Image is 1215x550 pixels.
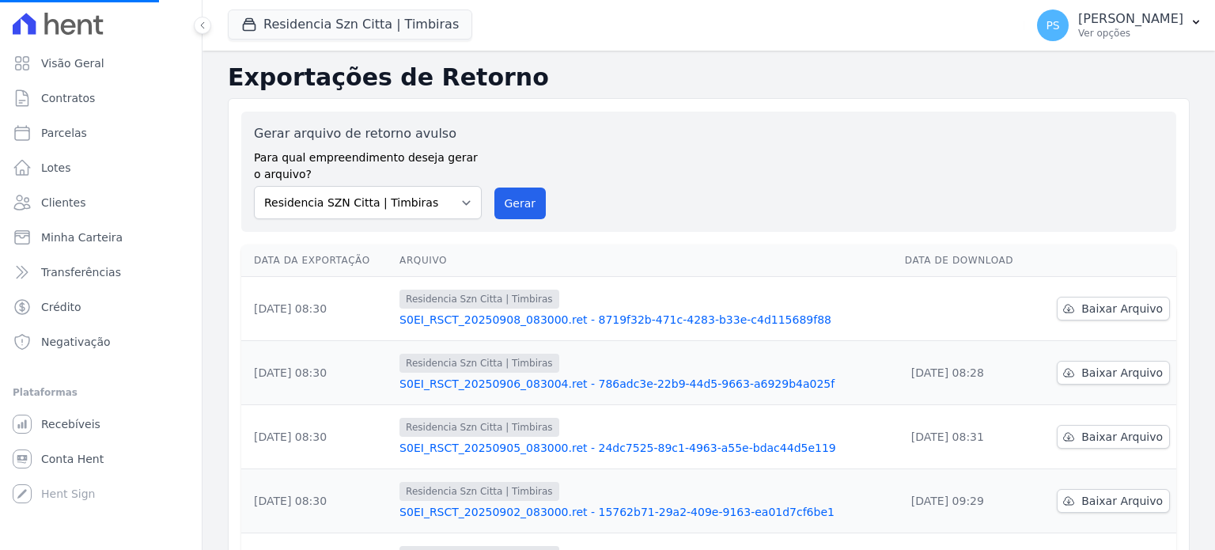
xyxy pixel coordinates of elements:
[241,405,393,469] td: [DATE] 08:30
[6,222,195,253] a: Minha Carteira
[1081,429,1163,445] span: Baixar Arquivo
[399,376,892,392] a: S0EI_RSCT_20250906_083004.ret - 786adc3e-22b9-44d5-9663-a6929b4a025f
[399,482,558,501] span: Residencia Szn Citta | Timbiras
[899,341,1035,405] td: [DATE] 08:28
[1024,3,1215,47] button: PS [PERSON_NAME] Ver opções
[393,245,899,277] th: Arquivo
[241,469,393,533] td: [DATE] 08:30
[6,47,195,79] a: Visão Geral
[41,229,123,245] span: Minha Carteira
[41,195,85,211] span: Clientes
[6,291,195,323] a: Crédito
[494,188,547,219] button: Gerar
[41,264,121,280] span: Transferências
[1046,20,1059,31] span: PS
[1057,425,1170,449] a: Baixar Arquivo
[399,312,892,328] a: S0EI_RSCT_20250908_083000.ret - 8719f32b-471c-4283-b33e-c4d115689f88
[899,245,1035,277] th: Data de Download
[1057,489,1170,513] a: Baixar Arquivo
[399,290,558,309] span: Residencia Szn Citta | Timbiras
[41,416,100,432] span: Recebíveis
[13,383,189,402] div: Plataformas
[399,504,892,520] a: S0EI_RSCT_20250902_083000.ret - 15762b71-29a2-409e-9163-ea01d7cf6be1
[1081,493,1163,509] span: Baixar Arquivo
[41,451,104,467] span: Conta Hent
[241,245,393,277] th: Data da Exportação
[41,334,111,350] span: Negativação
[1078,27,1183,40] p: Ver opções
[1081,365,1163,381] span: Baixar Arquivo
[1057,361,1170,385] a: Baixar Arquivo
[6,443,195,475] a: Conta Hent
[6,326,195,358] a: Negativação
[254,143,482,183] label: Para qual empreendimento deseja gerar o arquivo?
[254,124,482,143] label: Gerar arquivo de retorno avulso
[1078,11,1183,27] p: [PERSON_NAME]
[899,405,1035,469] td: [DATE] 08:31
[6,82,195,114] a: Contratos
[399,354,558,373] span: Residencia Szn Citta | Timbiras
[241,341,393,405] td: [DATE] 08:30
[228,63,1190,92] h2: Exportações de Retorno
[6,117,195,149] a: Parcelas
[6,187,195,218] a: Clientes
[241,277,393,341] td: [DATE] 08:30
[41,299,81,315] span: Crédito
[41,160,71,176] span: Lotes
[228,9,472,40] button: Residencia Szn Citta | Timbiras
[1057,297,1170,321] a: Baixar Arquivo
[1081,301,1163,317] span: Baixar Arquivo
[399,418,558,437] span: Residencia Szn Citta | Timbiras
[6,152,195,184] a: Lotes
[41,55,104,71] span: Visão Geral
[6,408,195,440] a: Recebíveis
[399,440,892,456] a: S0EI_RSCT_20250905_083000.ret - 24dc7525-89c1-4963-a55e-bdac44d5e119
[41,125,87,141] span: Parcelas
[899,469,1035,533] td: [DATE] 09:29
[41,90,95,106] span: Contratos
[6,256,195,288] a: Transferências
